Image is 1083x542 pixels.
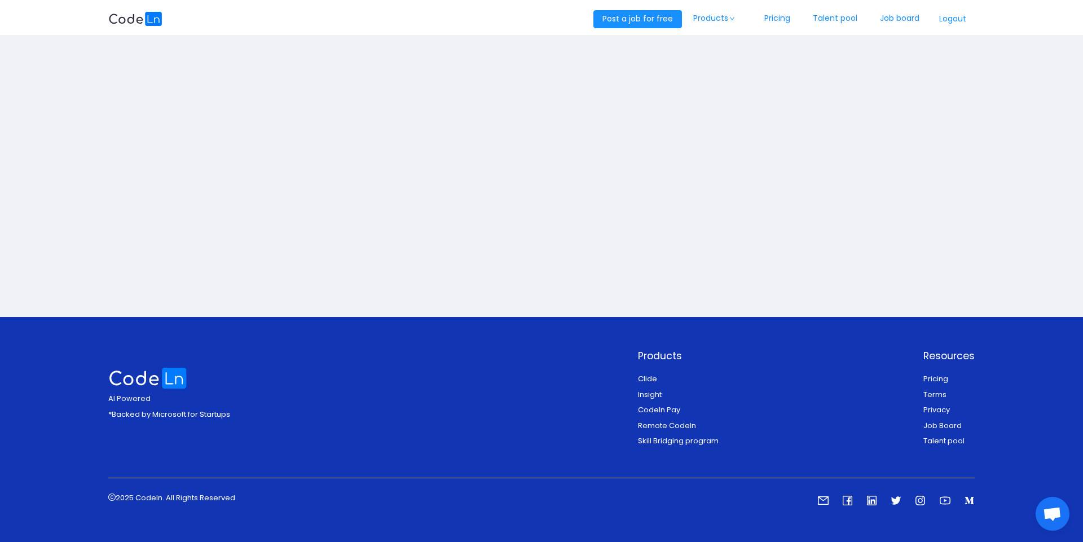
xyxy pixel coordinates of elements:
[108,393,151,404] span: AI Powered
[964,495,975,506] i: icon: medium
[866,495,877,506] i: icon: linkedin
[940,496,950,507] a: icon: youtube
[866,496,877,507] a: icon: linkedin
[108,12,162,26] img: logobg.f302741d.svg
[923,435,965,446] a: Talent pool
[891,496,901,507] a: icon: twitter
[891,495,901,506] i: icon: twitter
[638,420,696,431] a: Remote Codeln
[108,492,237,504] p: 2025 Codeln. All Rights Reserved.
[638,404,680,415] a: Codeln Pay
[940,495,950,506] i: icon: youtube
[729,16,736,21] i: icon: down
[964,496,975,507] a: icon: medium
[931,10,975,28] button: Logout
[638,373,657,384] a: Clide
[593,13,682,24] a: Post a job for free
[923,349,975,363] p: Resources
[108,493,116,501] i: icon: copyright
[923,389,946,400] a: Terms
[818,495,829,506] i: icon: mail
[915,496,926,507] a: icon: instagram
[1036,497,1069,531] div: Open chat
[842,496,853,507] a: icon: facebook
[638,389,662,400] a: Insight
[923,373,948,384] a: Pricing
[915,495,926,506] i: icon: instagram
[593,10,682,28] button: Post a job for free
[818,496,829,507] a: icon: mail
[923,404,950,415] a: Privacy
[638,435,719,446] a: Skill Bridging program
[923,420,962,431] a: Job Board
[108,368,187,389] img: logo
[108,409,230,420] p: *Backed by Microsoft for Startups
[638,349,719,363] p: Products
[842,495,853,506] i: icon: facebook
